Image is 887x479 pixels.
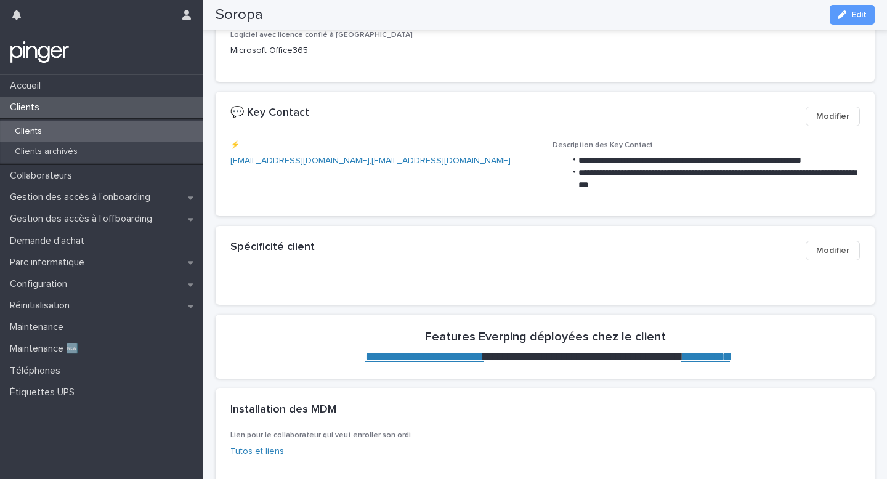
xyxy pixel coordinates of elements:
[425,329,666,344] h2: Features Everping déployées chez le client
[10,40,70,65] img: mTgBEunGTSyRkCgitkcU
[5,235,94,247] p: Demande d'achat
[5,191,160,203] p: Gestion des accès à l’onboarding
[5,170,82,182] p: Collaborateurs
[230,447,284,456] a: Tutos et liens
[5,365,70,377] p: Téléphones
[5,257,94,268] p: Parc informatique
[806,107,860,126] button: Modifier
[230,142,240,149] span: ⚡️
[5,300,79,312] p: Réinitialisation
[5,80,51,92] p: Accueil
[816,110,849,123] span: Modifier
[5,278,77,290] p: Configuration
[851,10,867,19] span: Edit
[230,107,309,120] h2: 💬 Key Contact
[5,387,84,398] p: Étiquettes UPS
[5,213,162,225] p: Gestion des accès à l’offboarding
[216,6,263,24] h2: Soropa
[5,102,49,113] p: Clients
[816,244,849,257] span: Modifier
[230,241,315,254] h2: Spécificité client
[230,44,431,57] p: Microsoft Office365
[806,241,860,260] button: Modifier
[230,432,411,439] span: Lien pour le collaborateur qui veut enroller son ordi
[230,403,336,417] h2: Installation des MDM
[371,156,511,165] a: [EMAIL_ADDRESS][DOMAIN_NAME]
[5,321,73,333] p: Maintenance
[830,5,875,25] button: Edit
[553,142,653,149] span: Description des Key Contact
[230,31,413,39] span: Logiciel avec licence confié à [GEOGRAPHIC_DATA]
[5,126,52,137] p: Clients
[5,343,88,355] p: Maintenance 🆕
[230,155,538,167] p: ,
[5,147,87,157] p: Clients archivés
[230,156,370,165] a: [EMAIL_ADDRESS][DOMAIN_NAME]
